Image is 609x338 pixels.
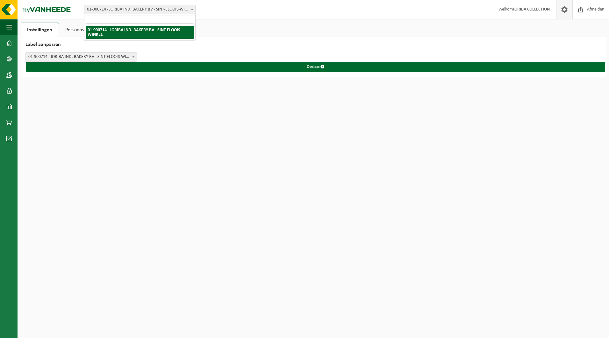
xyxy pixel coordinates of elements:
[26,53,137,61] span: 01-900714 - JORIBA IND. BAKERY BV - SINT-ELOOIS-WINKEL
[84,5,195,14] span: 01-900714 - JORIBA IND. BAKERY BV - SINT-ELOOIS-WINKEL
[25,52,137,62] span: 01-900714 - JORIBA IND. BAKERY BV - SINT-ELOOIS-WINKEL
[26,62,605,72] button: Opslaan
[21,37,606,52] h2: Label aanpassen
[59,23,110,37] a: Persoonsgegevens
[86,26,194,39] li: 01-900714 - JORIBA IND. BAKERY BV - SINT-ELOOIS-WINKEL
[84,5,196,14] span: 01-900714 - JORIBA IND. BAKERY BV - SINT-ELOOIS-WINKEL
[21,23,59,37] a: Instellingen
[513,7,550,12] strong: JORIBA COLLECTION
